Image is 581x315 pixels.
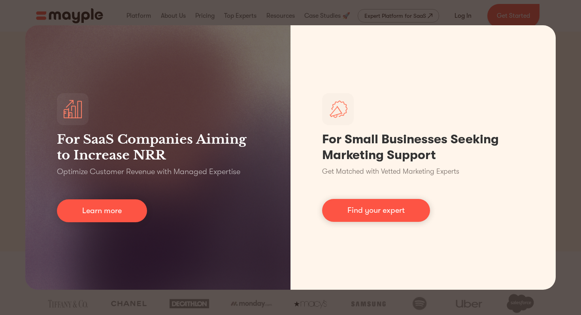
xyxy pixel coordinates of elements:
a: Find your expert [322,199,430,222]
p: Optimize Customer Revenue with Managed Expertise [57,166,240,177]
h1: For Small Businesses Seeking Marketing Support [322,131,524,163]
a: Learn more [57,199,147,222]
h3: For SaaS Companies Aiming to Increase NRR [57,131,259,163]
p: Get Matched with Vetted Marketing Experts [322,166,459,177]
